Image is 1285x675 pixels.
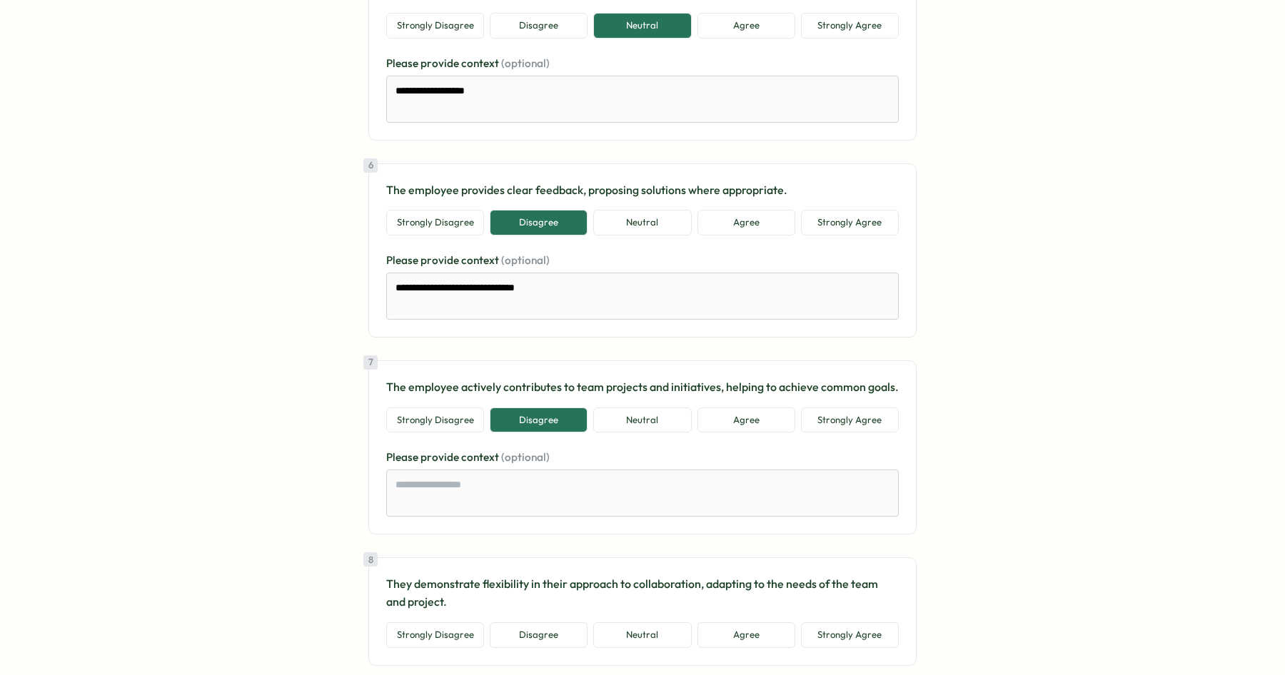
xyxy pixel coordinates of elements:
[697,13,795,39] button: Agree
[461,450,501,464] span: context
[801,622,899,648] button: Strongly Agree
[490,622,588,648] button: Disagree
[363,355,378,370] div: 7
[461,56,501,70] span: context
[501,253,550,267] span: (optional)
[386,407,484,433] button: Strongly Disagree
[386,253,420,267] span: Please
[420,56,461,70] span: provide
[363,158,378,173] div: 6
[697,622,795,648] button: Agree
[420,253,461,267] span: provide
[490,13,588,39] button: Disagree
[593,210,691,235] button: Neutral
[801,210,899,235] button: Strongly Agree
[461,253,501,267] span: context
[386,622,484,648] button: Strongly Disagree
[697,210,795,235] button: Agree
[501,450,550,464] span: (optional)
[386,13,484,39] button: Strongly Disagree
[386,378,899,396] p: The employee actively contributes to team projects and initiatives, helping to achieve common goals.
[801,13,899,39] button: Strongly Agree
[386,181,899,199] p: The employee provides clear feedback, proposing solutions where appropriate.
[386,450,420,464] span: Please
[593,622,691,648] button: Neutral
[386,575,899,611] p: They demonstrate flexibility in their approach to collaboration, adapting to the needs of the tea...
[490,407,588,433] button: Disagree
[501,56,550,70] span: (optional)
[593,407,691,433] button: Neutral
[593,13,691,39] button: Neutral
[420,450,461,464] span: provide
[801,407,899,433] button: Strongly Agree
[386,210,484,235] button: Strongly Disagree
[386,56,420,70] span: Please
[490,210,588,235] button: Disagree
[363,552,378,567] div: 8
[697,407,795,433] button: Agree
